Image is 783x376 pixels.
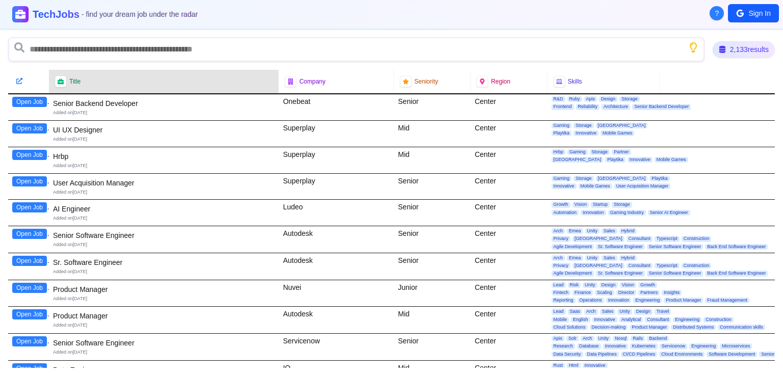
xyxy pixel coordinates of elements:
[552,96,565,102] span: R&D
[613,336,629,341] span: Nosql
[633,298,662,303] span: Engineering
[552,244,594,250] span: Agile Development
[279,307,394,333] div: Autodesk
[53,163,275,169] div: Added on [DATE]
[590,325,628,330] span: Decision-making
[583,282,597,288] span: Unity
[585,352,619,357] span: Data Pipelines
[596,176,648,181] span: [GEOGRAPHIC_DATA]
[617,309,632,314] span: Unity
[53,178,275,188] div: User Acquisition Manager
[576,104,600,110] span: Reliability
[12,363,47,373] button: Open Job
[12,150,47,160] button: Open Job
[627,236,652,241] span: Consultant
[585,255,600,261] span: Unity
[53,110,275,116] div: Added on [DATE]
[552,228,565,234] span: Arch
[655,236,680,241] span: Typescript
[662,290,682,296] span: Insights
[471,334,547,360] div: Center
[53,296,275,302] div: Added on [DATE]
[552,336,565,341] span: Apis
[471,280,547,307] div: Center
[552,236,571,241] span: Privacy
[12,256,47,266] button: Open Job
[566,336,579,341] span: Solr
[552,123,572,128] span: Gaming
[12,123,47,133] button: Open Job
[471,200,547,226] div: Center
[552,104,574,110] span: Frontend
[471,94,547,120] div: Center
[414,77,438,86] span: Seniority
[279,334,394,360] div: Servicenow
[279,94,394,120] div: Onebeat
[394,280,471,307] div: Junior
[647,271,703,276] span: Senior Software Engineer
[69,77,81,86] span: Title
[715,8,719,18] span: ?
[12,229,47,239] button: Open Job
[579,183,612,189] span: Mobile Games
[590,149,610,155] span: Storage
[671,325,716,330] span: Distributed Systems
[279,253,394,280] div: Autodesk
[616,290,637,296] span: Director
[552,298,576,303] span: Reporting
[596,123,648,128] span: [GEOGRAPHIC_DATA]
[655,309,671,314] span: Travel
[647,336,669,341] span: Backend
[394,307,471,333] div: Mid
[552,309,566,314] span: Lead
[53,284,275,294] div: Product Manager
[705,244,768,250] span: Back End Software Engineer
[573,123,594,128] span: Storage
[572,236,624,241] span: [GEOGRAPHIC_DATA]
[53,322,275,329] div: Added on [DATE]
[655,263,680,268] span: Typescript
[53,189,275,196] div: Added on [DATE]
[491,77,510,86] span: Region
[592,317,617,323] span: Innovative
[552,255,565,261] span: Arch
[12,202,47,212] button: Open Job
[619,317,643,323] span: Analytical
[567,96,582,102] span: Ruby
[664,298,703,303] span: Product Manager
[53,204,275,214] div: AI Engineer
[53,268,275,275] div: Added on [DATE]
[53,230,275,240] div: Senior Software Engineer
[720,343,752,349] span: Microservices
[12,283,47,293] button: Open Job
[471,253,547,280] div: Center
[707,352,757,357] span: Software Development
[601,130,634,136] span: Mobile Games
[571,317,590,323] span: English
[279,200,394,226] div: Ludeo
[82,10,198,18] span: - find your dream job under the radar
[705,298,749,303] span: Fraud Management
[471,121,547,147] div: Center
[572,290,593,296] span: Finance
[632,104,691,110] span: Senior Backend Developer
[552,352,583,357] span: Data Security
[596,336,611,341] span: Unity
[602,255,617,261] span: Sales
[567,255,583,261] span: Emea
[612,149,631,155] span: Partner
[572,202,589,207] span: Vision
[596,271,645,276] span: Sr. Software Engineer
[394,334,471,360] div: Senior
[53,241,275,248] div: Added on [DATE]
[471,174,547,200] div: Center
[718,325,765,330] span: Communication skills
[689,343,718,349] span: Engineering
[621,352,658,357] span: CI/CD Pipelines
[552,343,576,349] span: Research
[552,290,571,296] span: Fintech
[578,298,604,303] span: Operations
[612,202,632,207] span: Storage
[631,336,645,341] span: Rails
[568,77,582,86] span: Skills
